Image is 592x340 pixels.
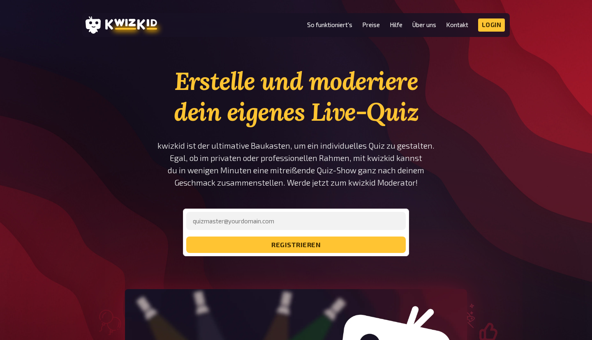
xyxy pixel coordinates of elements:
[186,237,406,253] button: registrieren
[362,21,380,28] a: Preise
[307,21,352,28] a: So funktioniert's
[186,212,406,230] input: quizmaster@yourdomain.com
[446,21,468,28] a: Kontakt
[157,66,435,127] h1: Erstelle und moderiere dein eigenes Live-Quiz
[412,21,436,28] a: Über uns
[157,140,435,189] p: kwizkid ist der ultimative Baukasten, um ein individuelles Quiz zu gestalten. Egal, ob im private...
[390,21,402,28] a: Hilfe
[478,18,505,32] a: Login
